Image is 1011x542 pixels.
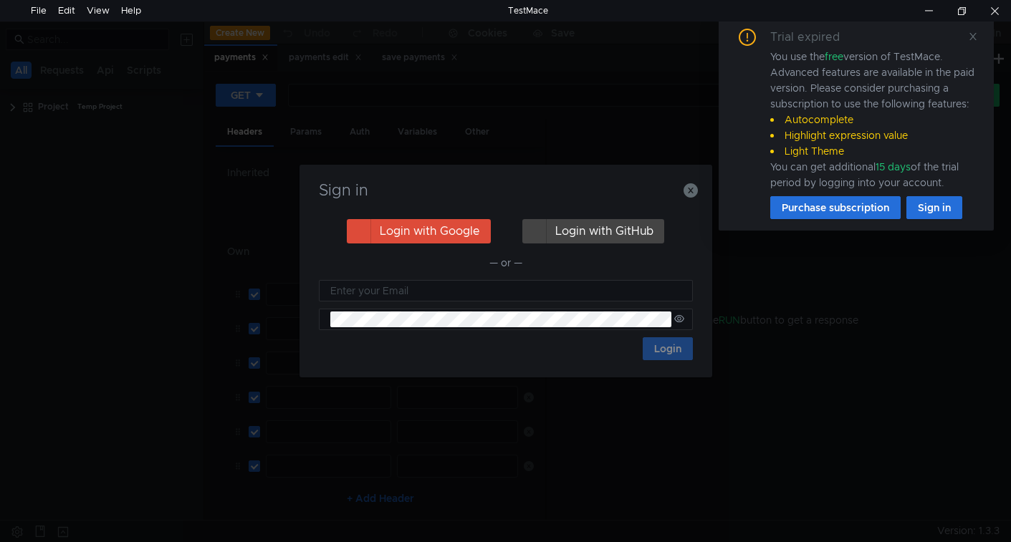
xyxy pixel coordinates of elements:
[319,254,693,271] div: — or —
[770,29,857,46] div: Trial expired
[770,127,977,143] li: Highlight expression value
[770,196,901,219] button: Purchase subscription
[330,283,684,299] input: Enter your Email
[876,160,911,173] span: 15 days
[770,143,977,159] li: Light Theme
[825,50,843,63] span: free
[770,49,977,190] div: You use the version of TestMace. Advanced features are available in the paid version. Please cons...
[770,159,977,190] div: You can get additional of the trial period by logging into your account.
[317,182,695,199] h3: Sign in
[906,196,962,219] button: Sign in
[522,219,664,243] button: Login with GitHub
[770,112,977,127] li: Autocomplete
[347,219,491,243] button: Login with Google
